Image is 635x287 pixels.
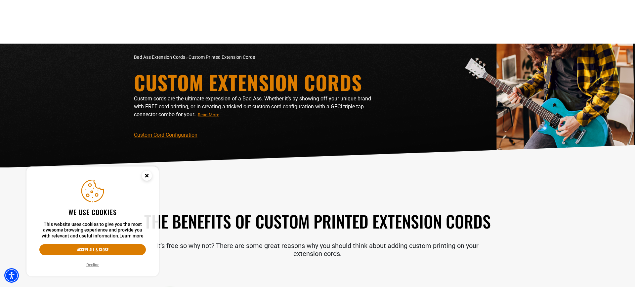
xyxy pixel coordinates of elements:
[186,54,188,60] span: ›
[39,222,146,239] p: This website uses cookies to give you the most awesome browsing experience and provide you with r...
[134,242,501,258] p: It’s free so why not? There are some great reasons why you should think about adding custom print...
[134,54,375,61] nav: breadcrumbs
[134,210,501,232] h2: The Benefits of Custom Printed Extension Cords
[4,268,19,283] div: Accessibility Menu
[198,112,219,117] span: Read More
[134,72,375,92] h1: Custom Extension Cords
[39,208,146,216] h2: We use cookies
[134,95,375,119] p: Custom cords are the ultimate expression of a Bad Ass. Whether it’s by showing off your unique br...
[39,244,146,255] button: Accept all & close
[26,166,159,277] aside: Cookie Consent
[134,132,197,138] a: Custom Cord Configuration
[119,233,144,238] a: Learn more
[84,262,101,268] button: Decline
[189,54,255,60] span: Custom Printed Extension Cords
[134,54,185,60] a: Bad Ass Extension Cords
